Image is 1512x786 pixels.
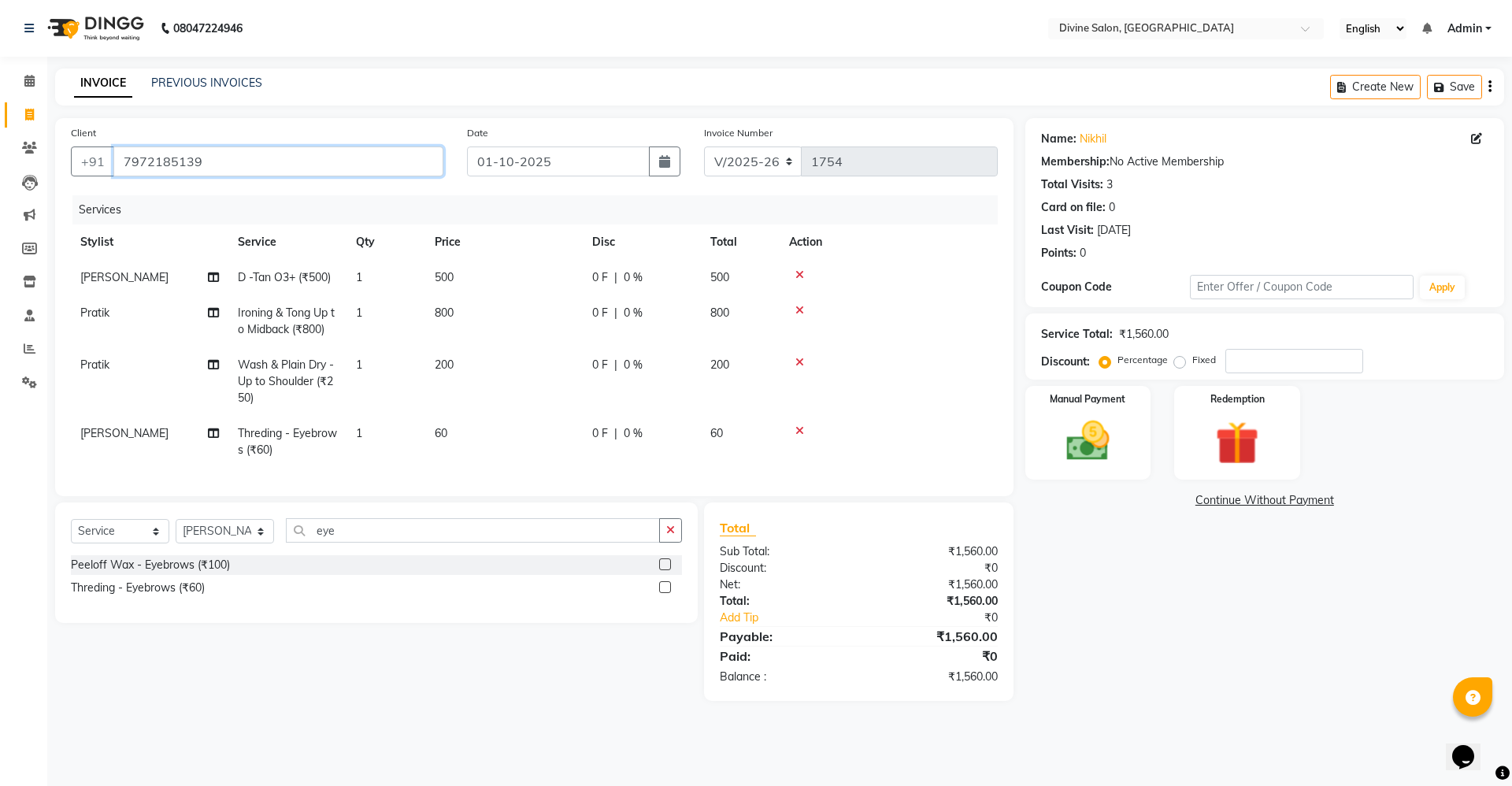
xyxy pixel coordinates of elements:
[425,224,583,260] th: Price
[71,126,96,140] label: Client
[1202,416,1273,470] img: _gift.svg
[858,543,1009,560] div: ₹1,560.00
[708,647,858,666] div: Paid:
[1106,176,1113,193] div: 3
[80,306,109,320] span: Pratik
[1041,354,1090,370] div: Discount:
[72,195,1010,224] div: Services
[858,669,1009,685] div: ₹1,560.00
[1210,392,1265,406] label: Redemption
[151,76,262,90] a: PREVIOUS INVOICES
[1080,245,1086,261] div: 0
[71,224,228,260] th: Stylist
[583,224,701,260] th: Disc
[708,577,858,593] div: Net:
[80,358,109,372] span: Pratik
[356,358,362,372] span: 1
[614,305,617,321] span: |
[614,357,617,373] span: |
[238,270,331,284] span: D -Tan O3+ (₹500)
[1109,199,1115,216] div: 0
[1119,326,1169,343] div: ₹1,560.00
[1041,154,1110,170] div: Membership:
[1041,326,1113,343] div: Service Total:
[467,126,488,140] label: Date
[346,224,425,260] th: Qty
[710,270,729,284] span: 500
[356,270,362,284] span: 1
[710,306,729,320] span: 800
[1041,222,1094,239] div: Last Visit:
[710,358,729,372] span: 200
[1330,75,1421,99] button: Create New
[720,520,756,536] span: Total
[1190,275,1414,299] input: Enter Offer / Coupon Code
[1097,222,1131,239] div: [DATE]
[884,610,1009,626] div: ₹0
[614,425,617,442] span: |
[624,357,643,373] span: 0 %
[1041,176,1103,193] div: Total Visits:
[708,593,858,610] div: Total:
[858,560,1009,577] div: ₹0
[1041,279,1190,295] div: Coupon Code
[708,627,858,646] div: Payable:
[71,557,230,573] div: Peeloff Wax - Eyebrows (₹100)
[173,6,243,50] b: 08047224946
[708,669,858,685] div: Balance :
[858,627,1009,646] div: ₹1,560.00
[40,6,148,50] img: logo
[701,224,780,260] th: Total
[614,269,617,286] span: |
[1447,20,1482,37] span: Admin
[238,426,337,457] span: Threding - Eyebrows (₹60)
[780,224,998,260] th: Action
[1420,276,1465,299] button: Apply
[435,426,447,440] span: 60
[1053,416,1124,466] img: _cash.svg
[238,358,334,405] span: Wash & Plain Dry - Up to Shoulder (₹250)
[435,306,454,320] span: 800
[592,269,608,286] span: 0 F
[1427,75,1482,99] button: Save
[624,305,643,321] span: 0 %
[1117,353,1168,367] label: Percentage
[1446,723,1496,770] iframe: chat widget
[286,518,660,543] input: Search or Scan
[71,146,115,176] button: +91
[592,425,608,442] span: 0 F
[592,357,608,373] span: 0 F
[704,126,773,140] label: Invoice Number
[1028,492,1501,509] a: Continue Without Payment
[1041,154,1488,170] div: No Active Membership
[74,69,132,98] a: INVOICE
[708,543,858,560] div: Sub Total:
[1041,131,1077,147] div: Name:
[708,610,884,626] a: Add Tip
[858,593,1009,610] div: ₹1,560.00
[435,270,454,284] span: 500
[356,426,362,440] span: 1
[80,426,169,440] span: [PERSON_NAME]
[1041,199,1106,216] div: Card on file:
[71,580,205,596] div: Threding - Eyebrows (₹60)
[80,270,169,284] span: [PERSON_NAME]
[858,647,1009,666] div: ₹0
[1041,245,1077,261] div: Points:
[624,425,643,442] span: 0 %
[435,358,454,372] span: 200
[858,577,1009,593] div: ₹1,560.00
[592,305,608,321] span: 0 F
[708,560,858,577] div: Discount:
[113,146,443,176] input: Search by Name/Mobile/Email/Code
[710,426,723,440] span: 60
[238,306,335,336] span: Ironing & Tong Up to Midback (₹800)
[1050,392,1125,406] label: Manual Payment
[624,269,643,286] span: 0 %
[228,224,346,260] th: Service
[1080,131,1106,147] a: Nikhil
[1192,353,1216,367] label: Fixed
[356,306,362,320] span: 1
